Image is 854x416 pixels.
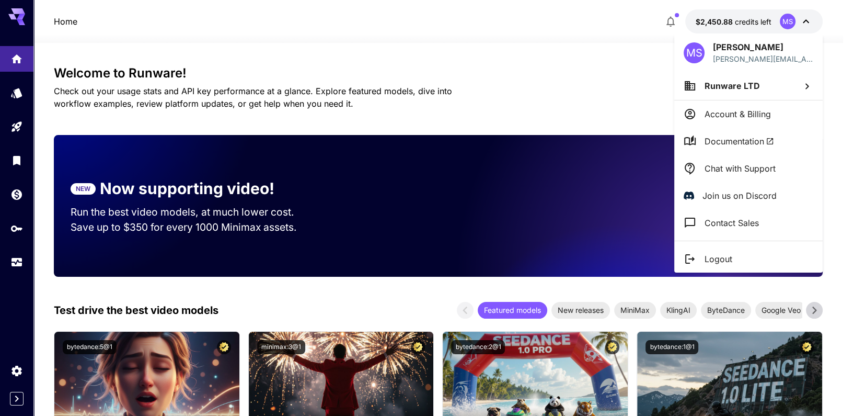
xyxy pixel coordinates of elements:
button: Runware LTD [674,72,823,100]
p: [PERSON_NAME][EMAIL_ADDRESS] [713,53,813,64]
span: Runware LTD [705,81,760,91]
div: MS [684,42,705,63]
div: muhammad.shehzad@runware.ai [713,53,813,64]
p: Join us on Discord [702,189,777,202]
span: Documentation [705,135,774,148]
p: Contact Sales [705,217,759,229]
p: Chat with Support [705,162,776,175]
p: Logout [705,253,732,265]
p: [PERSON_NAME] [713,41,813,53]
p: Account & Billing [705,108,771,120]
